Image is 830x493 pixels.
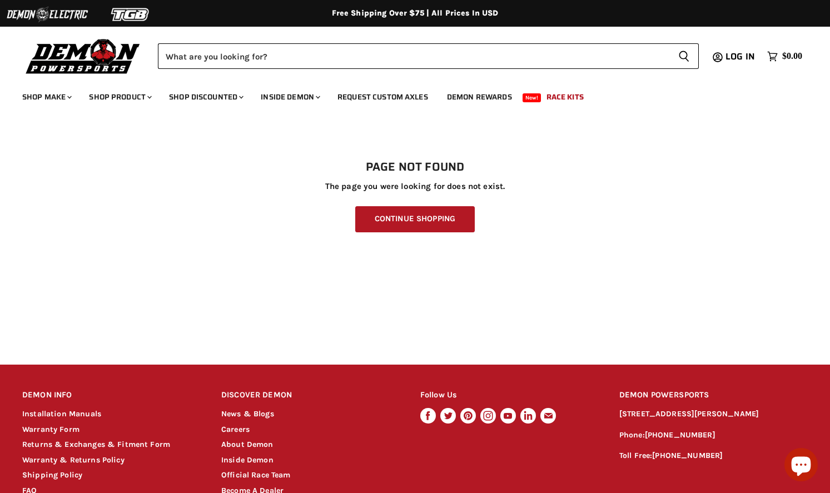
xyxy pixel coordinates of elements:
[221,409,274,419] a: News & Blogs
[22,382,200,409] h2: DEMON INFO
[22,161,808,174] h1: Page not found
[221,440,274,449] a: About Demon
[22,455,125,465] a: Warranty & Returns Policy
[252,86,327,108] a: Inside Demon
[329,86,436,108] a: Request Custom Axles
[720,52,762,62] a: Log in
[22,440,170,449] a: Returns & Exchanges & Fitment Form
[81,86,158,108] a: Shop Product
[161,86,250,108] a: Shop Discounted
[221,382,399,409] h2: DISCOVER DEMON
[538,86,592,108] a: Race Kits
[22,36,144,76] img: Demon Powersports
[14,81,799,108] ul: Main menu
[619,408,808,421] p: [STREET_ADDRESS][PERSON_NAME]
[781,448,821,484] inbox-online-store-chat: Shopify online store chat
[619,450,808,462] p: Toll Free:
[669,43,699,69] button: Search
[619,382,808,409] h2: DEMON POWERSPORTS
[619,429,808,442] p: Phone:
[6,4,89,25] img: Demon Electric Logo 2
[89,4,172,25] img: TGB Logo 2
[158,43,699,69] form: Product
[221,425,250,434] a: Careers
[420,382,598,409] h2: Follow Us
[158,43,669,69] input: Search
[782,51,802,62] span: $0.00
[355,206,475,232] a: Continue Shopping
[523,93,541,102] span: New!
[22,409,101,419] a: Installation Manuals
[14,86,78,108] a: Shop Make
[22,470,82,480] a: Shipping Policy
[725,49,755,63] span: Log in
[221,470,291,480] a: Official Race Team
[645,430,715,440] a: [PHONE_NUMBER]
[22,182,808,191] p: The page you were looking for does not exist.
[221,455,274,465] a: Inside Demon
[762,48,808,64] a: $0.00
[439,86,520,108] a: Demon Rewards
[652,451,723,460] a: [PHONE_NUMBER]
[22,425,79,434] a: Warranty Form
